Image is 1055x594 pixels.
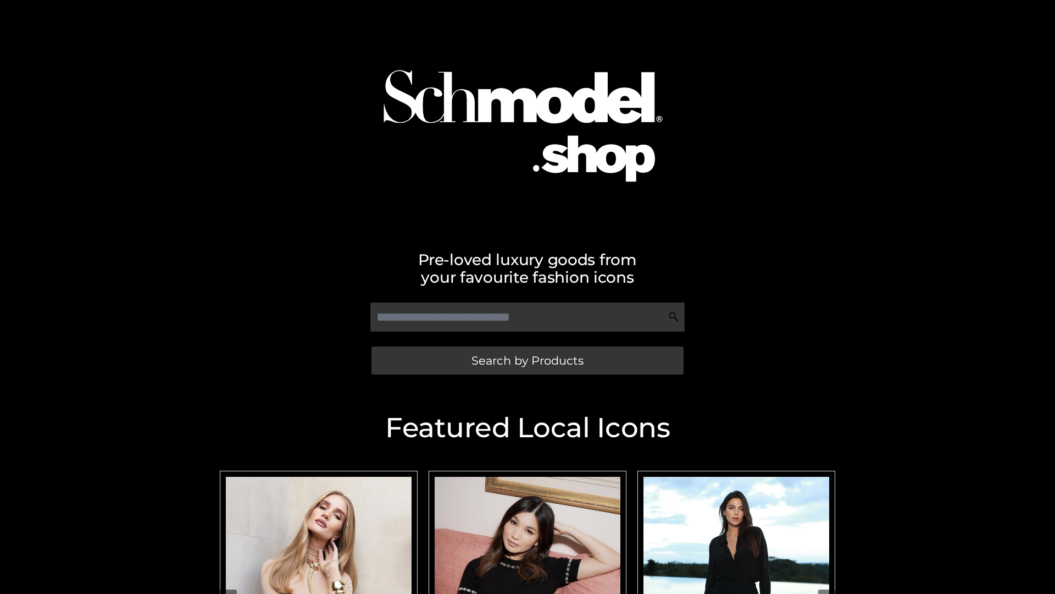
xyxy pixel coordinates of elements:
h2: Pre-loved luxury goods from your favourite fashion icons [214,251,841,286]
h2: Featured Local Icons​ [214,414,841,442]
span: Search by Products [471,355,584,366]
img: Search Icon [668,311,679,322]
a: Search by Products [371,346,684,375]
